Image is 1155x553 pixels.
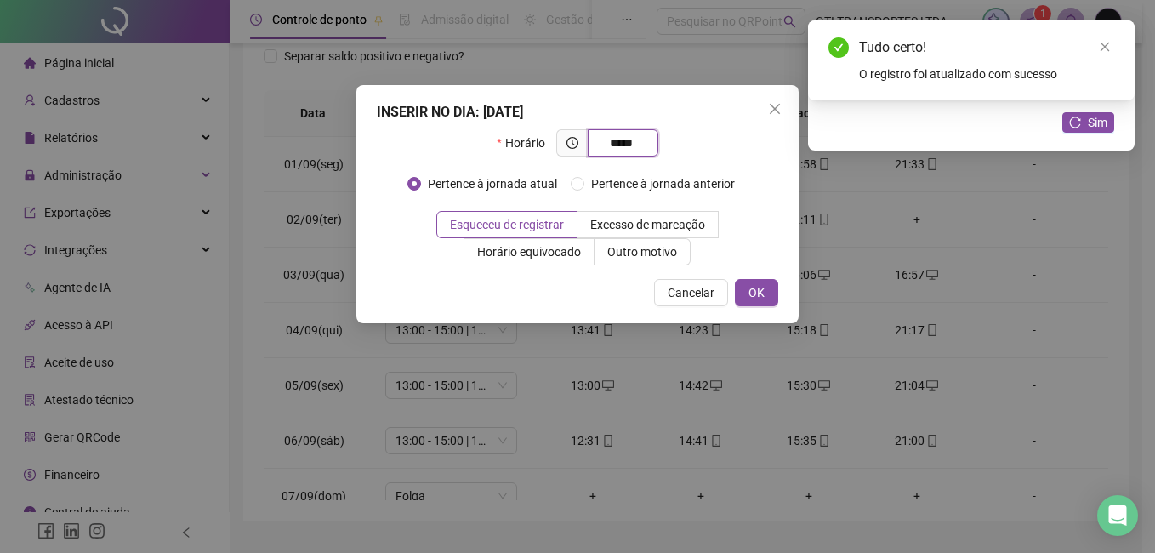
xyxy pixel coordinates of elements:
[859,37,1114,58] div: Tudo certo!
[1099,41,1111,53] span: close
[590,218,705,231] span: Excesso de marcação
[377,102,778,123] div: INSERIR NO DIA : [DATE]
[421,174,564,193] span: Pertence à jornada atual
[497,129,555,157] label: Horário
[768,102,782,116] span: close
[668,283,714,302] span: Cancelar
[1088,113,1107,132] span: Sim
[607,245,677,259] span: Outro motivo
[828,37,849,58] span: check-circle
[748,283,765,302] span: OK
[1097,495,1138,536] div: Open Intercom Messenger
[859,65,1114,83] div: O registro foi atualizado com sucesso
[654,279,728,306] button: Cancelar
[566,137,578,149] span: clock-circle
[477,245,581,259] span: Horário equivocado
[761,95,788,123] button: Close
[450,218,564,231] span: Esqueceu de registrar
[1062,112,1114,133] button: Sim
[1069,117,1081,128] span: reload
[1095,37,1114,56] a: Close
[735,279,778,306] button: OK
[584,174,742,193] span: Pertence à jornada anterior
